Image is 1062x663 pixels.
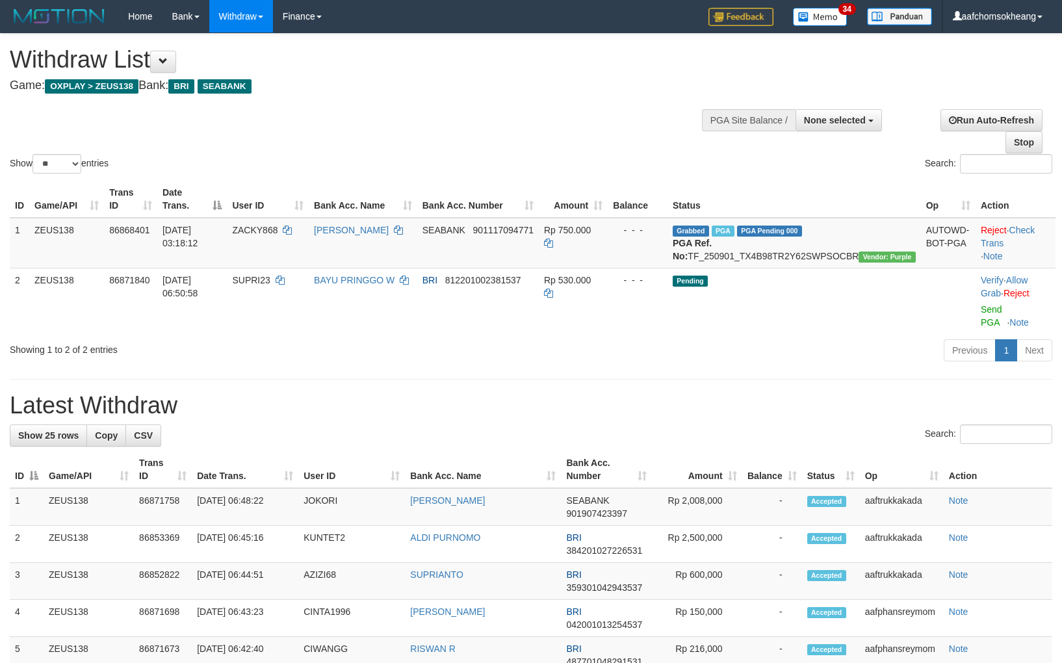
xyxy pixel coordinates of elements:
[960,154,1052,174] input: Search:
[608,181,667,218] th: Balance
[702,109,796,131] div: PGA Site Balance /
[134,488,192,526] td: 86871758
[298,451,405,488] th: User ID: activate to sort column ascending
[742,563,802,600] td: -
[95,430,118,441] span: Copy
[566,532,581,543] span: BRI
[168,79,194,94] span: BRI
[1009,317,1029,328] a: Note
[981,225,1007,235] a: Reject
[29,218,104,268] td: ZEUS138
[44,488,134,526] td: ZEUS138
[981,304,1002,328] a: Send PGA
[737,226,802,237] span: PGA Pending
[405,451,561,488] th: Bank Acc. Name: activate to sort column ascending
[983,251,1003,261] a: Note
[807,496,846,507] span: Accepted
[10,451,44,488] th: ID: activate to sort column descending
[981,275,1028,298] a: Allow Grab
[192,600,298,637] td: [DATE] 06:43:23
[976,218,1056,268] td: · ·
[807,644,846,655] span: Accepted
[859,252,915,263] span: Vendor URL: https://trx4.1velocity.biz
[1005,131,1043,153] a: Stop
[109,275,149,285] span: 86871840
[742,488,802,526] td: -
[566,582,642,593] span: Copy 359301042943537 to clipboard
[298,488,405,526] td: JOKORI
[10,338,433,356] div: Showing 1 to 2 of 2 entries
[860,451,944,488] th: Op: activate to sort column ascending
[10,154,109,174] label: Show entries
[539,181,608,218] th: Amount: activate to sort column ascending
[944,339,996,361] a: Previous
[807,570,846,581] span: Accepted
[192,526,298,563] td: [DATE] 06:45:16
[10,79,695,92] h4: Game: Bank:
[796,109,882,131] button: None selected
[445,275,521,285] span: Copy 812201002381537 to clipboard
[921,218,976,268] td: AUTOWD-BOT-PGA
[544,225,591,235] span: Rp 750.000
[652,488,742,526] td: Rp 2,008,000
[422,225,465,235] span: SEABANK
[742,451,802,488] th: Balance: activate to sort column ascending
[162,225,198,248] span: [DATE] 03:18:12
[422,275,437,285] span: BRI
[410,532,480,543] a: ALDI PURNOMO
[793,8,848,26] img: Button%20Memo.svg
[667,181,921,218] th: Status
[86,424,126,447] a: Copy
[10,268,29,334] td: 2
[134,600,192,637] td: 86871698
[860,488,944,526] td: aaftrukkakada
[566,495,609,506] span: SEABANK
[976,181,1056,218] th: Action
[314,225,389,235] a: [PERSON_NAME]
[1004,288,1030,298] a: Reject
[960,424,1052,444] input: Search:
[566,643,581,654] span: BRI
[298,563,405,600] td: AZIZI68
[807,607,846,618] span: Accepted
[410,569,463,580] a: SUPRIANTO
[10,393,1052,419] h1: Latest Withdraw
[949,569,968,580] a: Note
[566,606,581,617] span: BRI
[134,451,192,488] th: Trans ID: activate to sort column ascending
[981,225,1035,248] a: Check Trans
[867,8,932,25] img: panduan.png
[125,424,161,447] a: CSV
[29,181,104,218] th: Game/API: activate to sort column ascending
[804,115,866,125] span: None selected
[925,424,1052,444] label: Search:
[10,600,44,637] td: 4
[949,495,968,506] a: Note
[673,238,712,261] b: PGA Ref. No:
[995,339,1017,361] a: 1
[29,268,104,334] td: ZEUS138
[544,275,591,285] span: Rp 530.000
[18,430,79,441] span: Show 25 rows
[198,79,252,94] span: SEABANK
[410,606,485,617] a: [PERSON_NAME]
[949,606,968,617] a: Note
[417,181,539,218] th: Bank Acc. Number: activate to sort column ascending
[652,526,742,563] td: Rp 2,500,000
[10,181,29,218] th: ID
[44,526,134,563] td: ZEUS138
[807,533,846,544] span: Accepted
[742,600,802,637] td: -
[10,424,87,447] a: Show 25 rows
[10,526,44,563] td: 2
[860,526,944,563] td: aaftrukkakada
[613,274,662,287] div: - - -
[561,451,651,488] th: Bank Acc. Number: activate to sort column ascending
[566,569,581,580] span: BRI
[981,275,1028,298] span: ·
[940,109,1043,131] a: Run Auto-Refresh
[232,275,270,285] span: SUPRI23
[566,545,642,556] span: Copy 384201027226531 to clipboard
[298,600,405,637] td: CINTA1996
[109,225,149,235] span: 86868401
